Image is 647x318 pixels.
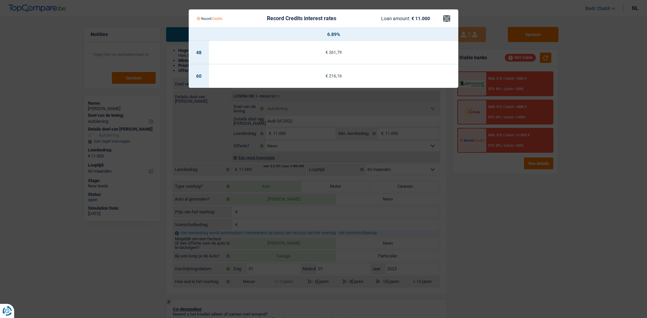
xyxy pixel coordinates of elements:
[209,50,458,55] div: € 261,79
[189,41,209,64] td: 48
[189,64,209,88] td: 60
[443,15,450,22] button: ×
[381,16,410,21] span: Loan amount:
[209,28,458,41] th: 6.89%
[267,16,336,21] div: Record Credits interest rates
[411,16,430,21] span: € 11.000
[209,74,458,78] div: € 216,16
[197,12,222,25] img: Record Credits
